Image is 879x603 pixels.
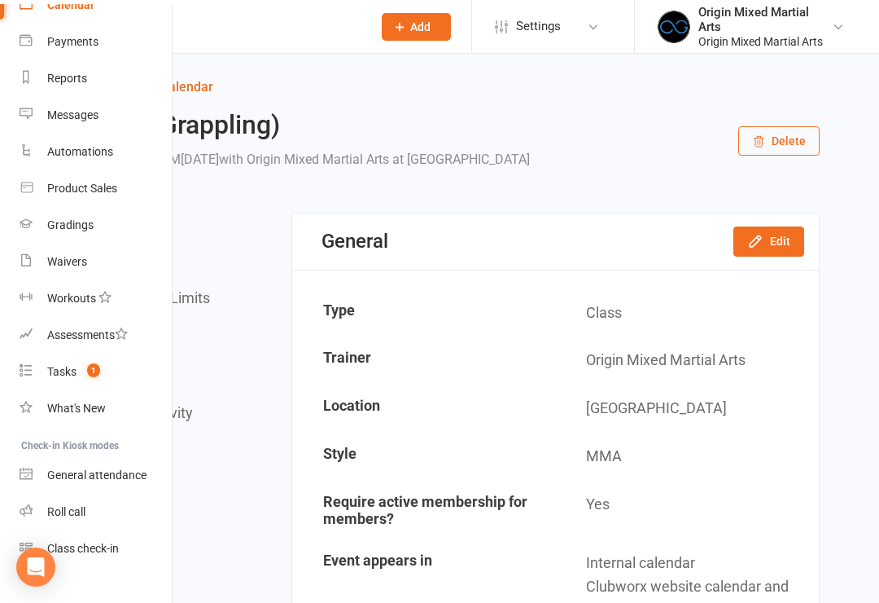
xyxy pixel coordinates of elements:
[294,434,555,480] td: Style
[733,227,804,256] button: Edit
[20,354,173,390] a: Tasks 1
[557,482,818,539] td: Yes
[47,72,87,85] div: Reports
[294,337,555,384] td: Trainer
[47,35,98,48] div: Payments
[586,552,807,575] div: Internal calendar
[47,365,77,378] div: Tasks
[20,494,173,530] a: Roll call
[557,434,818,480] td: MMA
[47,292,96,305] div: Workouts
[20,317,173,354] a: Assessments
[20,60,173,97] a: Reports
[392,152,530,167] span: at [GEOGRAPHIC_DATA]
[658,11,690,43] img: thumb_image1665119159.png
[20,530,173,567] a: Class kiosk mode
[81,148,530,171] div: 6:00PM - 7:00PM[DATE]
[47,145,113,158] div: Automations
[20,244,173,280] a: Waivers
[321,230,388,253] div: General
[557,337,818,384] td: Origin Mixed Martial Arts
[47,182,117,195] div: Product Sales
[16,548,55,587] div: Open Intercom Messenger
[87,363,100,377] span: 1
[516,8,561,45] span: Settings
[294,290,555,337] td: Type
[20,457,173,494] a: General attendance kiosk mode
[96,15,361,38] input: Search...
[557,290,818,337] td: Class
[47,542,119,555] div: Class check-in
[294,482,555,539] td: Require active membership for members?
[47,505,85,518] div: Roll call
[47,108,98,121] div: Messages
[47,218,94,231] div: Gradings
[47,402,106,415] div: What's New
[20,170,173,207] a: Product Sales
[20,280,173,317] a: Workouts
[47,255,87,268] div: Waivers
[20,207,173,244] a: Gradings
[738,126,820,156] button: Delete
[81,76,820,99] a: Return to calendar
[47,328,128,341] div: Assessments
[20,134,173,170] a: Automations
[294,385,555,432] td: Location
[81,111,530,139] h2: MMA (Grappling)
[20,390,173,427] a: What's New
[219,152,389,167] span: with Origin Mixed Martial Arts
[20,97,173,134] a: Messages
[20,24,173,60] a: Payments
[382,13,451,41] button: Add
[410,20,431,33] span: Add
[698,34,832,49] div: Origin Mixed Martial Arts
[557,385,818,432] td: [GEOGRAPHIC_DATA]
[47,469,146,482] div: General attendance
[698,5,832,34] div: Origin Mixed Martial Arts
